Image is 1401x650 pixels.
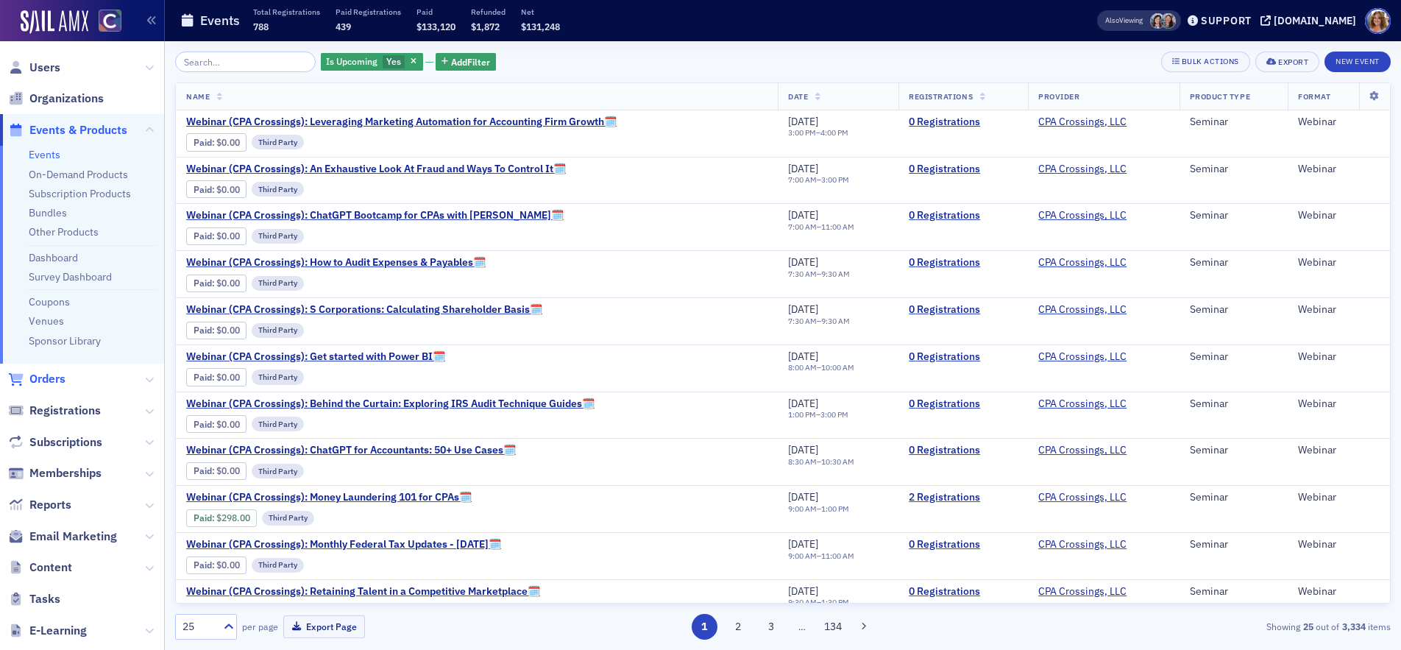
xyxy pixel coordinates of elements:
[194,559,212,570] a: Paid
[909,398,1018,411] a: 0 Registrations
[8,122,127,138] a: Events & Products
[175,52,316,72] input: Search…
[8,403,101,419] a: Registrations
[194,465,216,476] span: :
[909,116,1018,129] a: 0 Registrations
[1038,398,1127,411] a: CPA Crossings, LLC
[186,585,540,598] span: Webinar (CPA Crossings): Retaining Talent in a Competitive Marketplace🗓️
[436,53,496,71] button: AddFilter
[29,148,60,161] a: Events
[252,323,304,338] div: Third Party
[788,350,818,363] span: [DATE]
[8,60,60,76] a: Users
[186,557,246,574] div: Paid: 0 - $0
[216,325,240,336] span: $0.00
[1038,303,1131,317] span: CPA Crossings, LLC
[1190,398,1277,411] div: Seminar
[1161,52,1250,72] button: Bulk Actions
[1298,91,1330,102] span: Format
[186,368,246,386] div: Paid: 0 - $0
[1298,350,1380,364] div: Webinar
[788,410,848,420] div: –
[29,122,127,138] span: Events & Products
[1190,209,1277,222] div: Seminar
[1324,52,1391,72] button: New Event
[788,597,817,607] time: 9:30 AM
[186,444,516,457] a: Webinar (CPA Crossings): ChatGPT for Accountants: 50+ Use Cases🗓️
[283,615,365,638] button: Export Page
[788,598,849,607] div: –
[788,490,818,504] span: [DATE]
[788,175,849,185] div: –
[1105,15,1119,25] div: Also
[194,559,216,570] span: :
[194,278,216,289] span: :
[186,303,542,317] a: Webinar (CPA Crossings): S Corporations: Calculating Shareholder Basis🗓️
[252,135,304,149] div: Third Party
[194,184,216,195] span: :
[821,456,854,467] time: 10:30 AM
[788,208,818,222] span: [DATE]
[186,538,501,551] span: Webinar (CPA Crossings): Monthly Federal Tax Updates - October 2025🗓️
[1038,116,1127,129] a: CPA Crossings, LLC
[186,538,501,551] a: Webinar (CPA Crossings): Monthly Federal Tax Updates - [DATE]🗓️
[8,591,60,607] a: Tasks
[186,116,617,129] span: Webinar (CPA Crossings): Leveraging Marketing Automation for Accounting Firm Growth🗓️
[321,53,423,71] div: Yes
[1038,444,1127,457] a: CPA Crossings, LLC
[29,465,102,481] span: Memberships
[788,162,818,175] span: [DATE]
[1298,303,1380,317] div: Webinar
[788,363,854,372] div: –
[29,403,101,419] span: Registrations
[788,504,849,514] div: –
[821,174,849,185] time: 3:00 PM
[8,497,71,513] a: Reports
[788,504,817,514] time: 9:00 AM
[416,21,455,32] span: $133,120
[8,91,104,107] a: Organizations
[788,551,817,561] time: 9:00 AM
[29,295,70,308] a: Coupons
[216,372,240,383] span: $0.00
[194,419,216,430] span: :
[242,620,278,633] label: per page
[692,614,717,640] button: 1
[1190,538,1277,551] div: Seminar
[336,21,351,32] span: 439
[1038,538,1131,551] span: CPA Crossings, LLC
[725,614,751,640] button: 2
[29,623,87,639] span: E-Learning
[821,269,850,279] time: 9:30 AM
[182,619,215,635] div: 25
[29,529,117,545] span: Email Marketing
[8,434,102,451] a: Subscriptions
[1298,256,1380,269] div: Webinar
[253,7,320,17] p: Total Registrations
[186,163,566,176] a: Webinar (CPA Crossings): An Exhaustive Look At Fraud and Ways To Control It🗓️
[788,222,817,232] time: 7:00 AM
[8,559,72,576] a: Content
[821,504,849,514] time: 1:00 PM
[29,225,99,239] a: Other Products
[909,91,973,102] span: Registrations
[99,10,121,32] img: SailAMX
[1038,585,1127,598] a: CPA Crossings, LLC
[1038,585,1131,598] span: CPA Crossings, LLC
[820,409,848,420] time: 3:00 PM
[186,491,472,504] a: Webinar (CPA Crossings): Money Laundering 101 for CPAs🗓️
[1300,620,1316,633] strong: 25
[821,316,850,326] time: 9:30 AM
[1298,209,1380,222] div: Webinar
[1365,8,1391,34] span: Profile
[1298,538,1380,551] div: Webinar
[821,551,854,561] time: 11:00 AM
[821,222,854,232] time: 11:00 AM
[186,415,246,433] div: Paid: 0 - $0
[216,465,240,476] span: $0.00
[521,21,560,32] span: $131,248
[788,456,817,467] time: 8:30 AM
